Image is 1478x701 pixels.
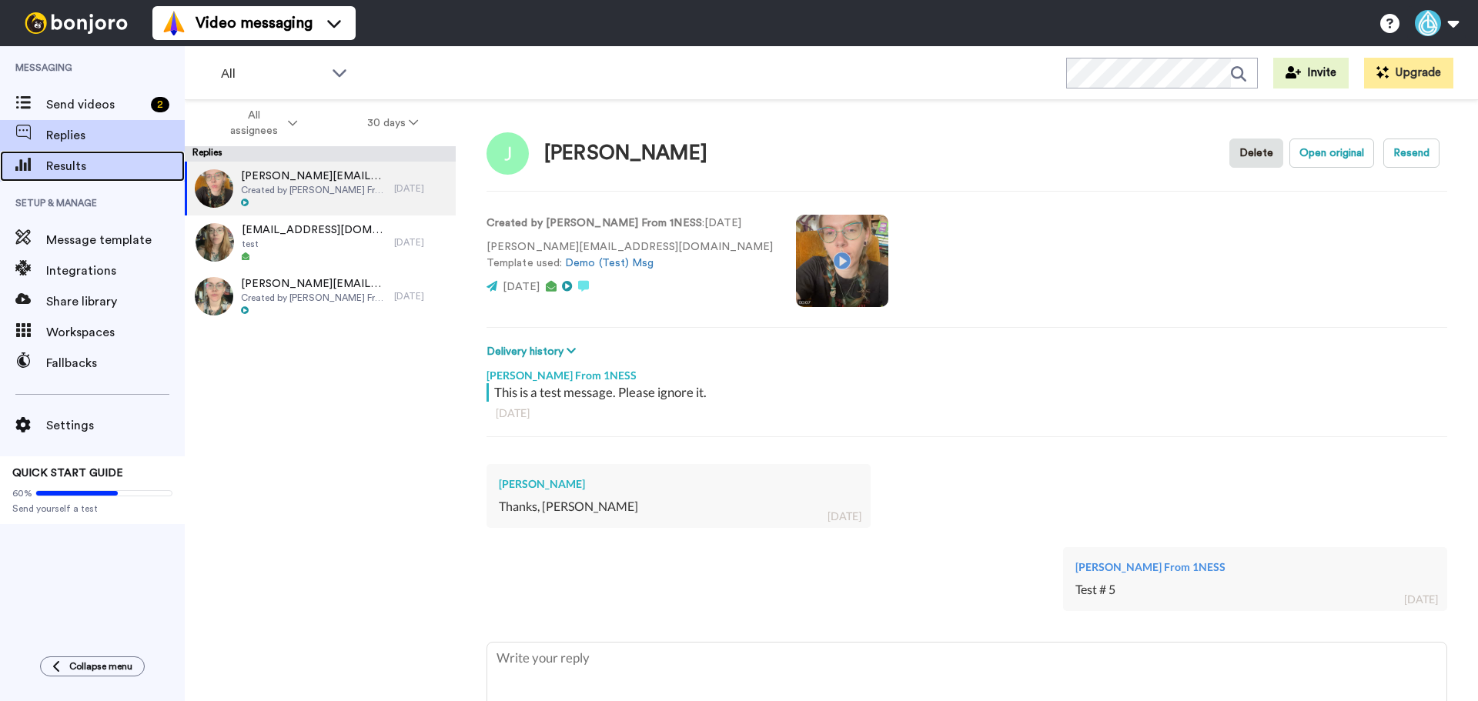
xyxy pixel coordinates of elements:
[499,498,858,516] div: Thanks, [PERSON_NAME]
[195,277,233,315] img: e46d70ac-39d4-4b06-b7bf-d48f446f822e-thumb.jpg
[394,236,448,249] div: [DATE]
[12,487,32,499] span: 60%
[565,258,654,269] a: Demo (Test) Msg
[487,218,702,229] strong: Created by [PERSON_NAME] From 1NESS
[241,169,386,184] span: [PERSON_NAME][EMAIL_ADDRESS][DOMAIN_NAME]
[828,509,861,524] div: [DATE]
[487,343,580,360] button: Delivery history
[499,476,858,492] div: [PERSON_NAME]
[185,146,456,162] div: Replies
[1075,559,1435,575] div: [PERSON_NAME] From 1NESS
[241,184,386,196] span: Created by [PERSON_NAME] From 1NESS
[46,231,185,249] span: Message template
[46,416,185,435] span: Settings
[151,97,169,112] div: 2
[46,157,185,175] span: Results
[1404,592,1438,607] div: [DATE]
[185,269,456,323] a: [PERSON_NAME][EMAIL_ADDRESS][DOMAIN_NAME]Created by [PERSON_NAME] From 1NESS[DATE]
[12,468,123,479] span: QUICK START GUIDE
[188,102,333,145] button: All assignees
[1364,58,1453,88] button: Upgrade
[46,262,185,280] span: Integrations
[1075,581,1435,599] div: Test # 5
[18,12,134,34] img: bj-logo-header-white.svg
[394,290,448,302] div: [DATE]
[222,108,285,139] span: All assignees
[1383,139,1440,168] button: Resend
[503,282,540,292] span: [DATE]
[196,12,313,34] span: Video messaging
[162,11,186,35] img: vm-color.svg
[1273,58,1349,88] button: Invite
[333,109,453,137] button: 30 days
[242,222,386,238] span: [EMAIL_ADDRESS][DOMAIN_NAME]
[494,383,1443,402] div: This is a test message. Please ignore it.
[46,126,185,145] span: Replies
[12,502,172,515] span: Send yourself a test
[1229,139,1283,168] button: Delete
[185,215,456,269] a: [EMAIL_ADDRESS][DOMAIN_NAME]test[DATE]
[487,239,773,272] p: [PERSON_NAME][EMAIL_ADDRESS][DOMAIN_NAME] Template used:
[46,292,185,311] span: Share library
[242,238,386,250] span: test
[46,354,185,372] span: Fallbacks
[195,169,233,208] img: 47ab8441-3d22-463b-82fb-949039be850b-thumb.jpg
[544,142,707,165] div: [PERSON_NAME]
[221,65,324,83] span: All
[1289,139,1374,168] button: Open original
[69,660,132,673] span: Collapse menu
[196,223,234,262] img: 98530566-5599-40bc-8a5f-d63240d190da-thumb.jpg
[46,323,185,342] span: Workspaces
[496,406,1438,421] div: [DATE]
[487,360,1447,383] div: [PERSON_NAME] From 1NESS
[241,292,386,304] span: Created by [PERSON_NAME] From 1NESS
[40,656,145,676] button: Collapse menu
[185,162,456,215] a: [PERSON_NAME][EMAIL_ADDRESS][DOMAIN_NAME]Created by [PERSON_NAME] From 1NESS[DATE]
[487,215,773,232] p: : [DATE]
[487,132,529,175] img: Image of Jay
[241,276,386,292] span: [PERSON_NAME][EMAIL_ADDRESS][DOMAIN_NAME]
[394,182,448,195] div: [DATE]
[46,95,145,114] span: Send videos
